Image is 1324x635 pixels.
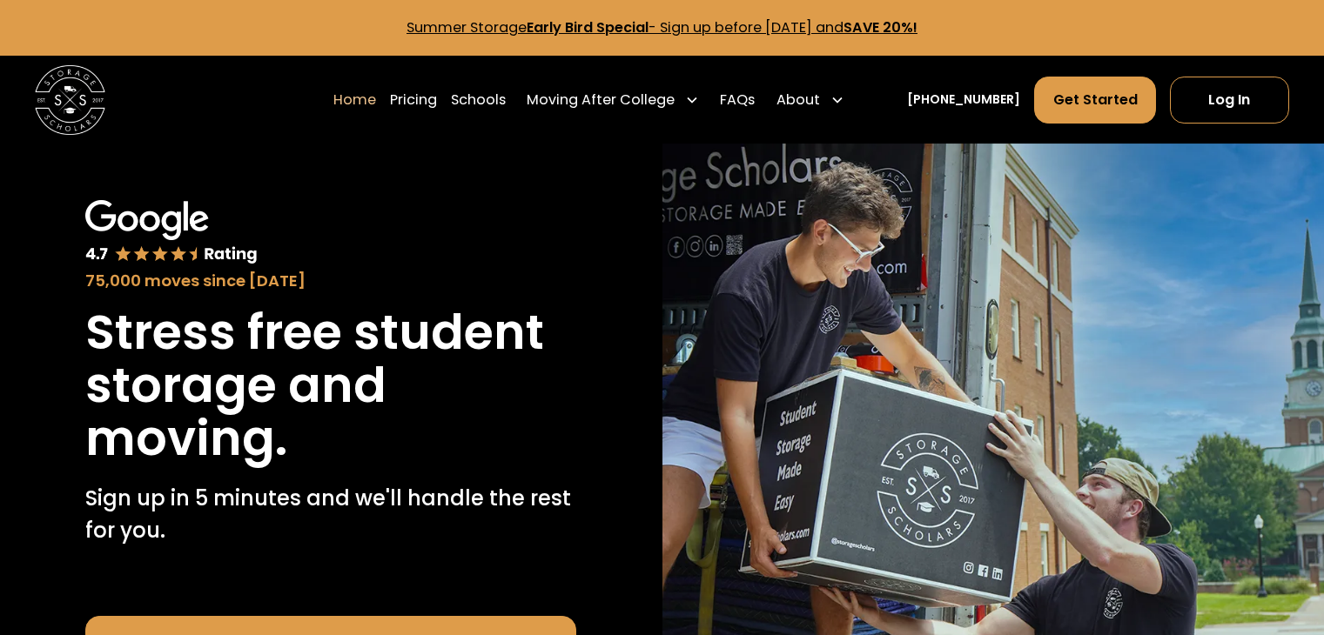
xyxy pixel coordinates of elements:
[451,76,506,124] a: Schools
[407,17,917,37] a: Summer StorageEarly Bird Special- Sign up before [DATE] andSAVE 20%!
[770,76,851,124] div: About
[35,65,105,136] a: home
[85,269,576,292] div: 75,000 moves since [DATE]
[527,17,649,37] strong: Early Bird Special
[85,200,257,266] img: Google 4.7 star rating
[85,483,576,546] p: Sign up in 5 minutes and we'll handle the rest for you.
[85,306,576,465] h1: Stress free student storage and moving.
[1034,77,1155,124] a: Get Started
[843,17,917,37] strong: SAVE 20%!
[776,90,820,110] div: About
[520,76,706,124] div: Moving After College
[35,65,105,136] img: Storage Scholars main logo
[1170,77,1289,124] a: Log In
[390,76,437,124] a: Pricing
[333,76,376,124] a: Home
[527,90,675,110] div: Moving After College
[720,76,755,124] a: FAQs
[907,90,1020,109] a: [PHONE_NUMBER]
